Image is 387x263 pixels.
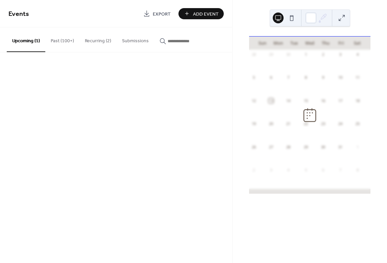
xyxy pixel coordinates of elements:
[355,75,360,80] div: 11
[268,75,273,80] div: 6
[320,98,325,103] div: 16
[320,167,325,172] div: 6
[153,10,171,18] span: Export
[268,52,273,57] div: 29
[338,75,343,80] div: 10
[338,98,343,103] div: 17
[251,75,256,80] div: 5
[79,27,117,51] button: Recurring (2)
[117,27,154,51] button: Submissions
[286,75,291,80] div: 7
[268,167,273,172] div: 3
[355,144,360,149] div: 1
[286,52,291,57] div: 30
[251,167,256,172] div: 2
[303,167,308,172] div: 5
[7,27,45,52] button: Upcoming (1)
[286,37,302,50] div: Tue
[138,8,176,19] a: Export
[251,144,256,149] div: 26
[303,121,308,126] div: 22
[320,75,325,80] div: 9
[334,37,349,50] div: Fri
[303,98,308,103] div: 15
[355,167,360,172] div: 8
[303,144,308,149] div: 29
[255,37,270,50] div: Sun
[268,144,273,149] div: 27
[318,37,334,50] div: Thu
[338,52,343,57] div: 3
[268,98,273,103] div: 13
[251,98,256,103] div: 12
[338,167,343,172] div: 7
[349,37,365,50] div: Sat
[270,37,286,50] div: Mon
[45,27,79,51] button: Past (100+)
[251,121,256,126] div: 19
[338,121,343,126] div: 24
[302,37,318,50] div: Wed
[355,52,360,57] div: 4
[178,8,224,19] button: Add Event
[286,121,291,126] div: 21
[193,10,219,18] span: Add Event
[286,144,291,149] div: 28
[338,144,343,149] div: 31
[268,121,273,126] div: 20
[355,121,360,126] div: 25
[8,7,29,21] span: Events
[355,98,360,103] div: 18
[320,144,325,149] div: 30
[303,52,308,57] div: 1
[286,98,291,103] div: 14
[251,52,256,57] div: 28
[320,52,325,57] div: 2
[286,167,291,172] div: 4
[303,75,308,80] div: 8
[320,121,325,126] div: 23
